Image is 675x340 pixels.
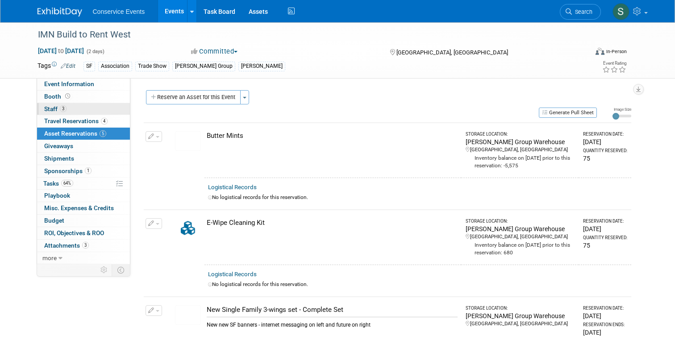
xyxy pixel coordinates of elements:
[466,305,575,311] div: Storage Location:
[35,27,577,43] div: IMN Build to Rent West
[583,154,627,163] div: 75
[37,227,130,239] a: ROI, Objectives & ROO
[583,328,627,337] div: [DATE]
[37,215,130,227] a: Budget
[208,184,257,191] a: Logistical Records
[606,48,627,55] div: In-Person
[466,137,575,146] div: [PERSON_NAME] Group Warehouse
[44,80,94,87] span: Event Information
[44,93,72,100] span: Booth
[86,49,104,54] span: (2 days)
[42,254,57,261] span: more
[583,218,627,224] div: Reservation Date:
[37,140,130,152] a: Giveaways
[44,155,74,162] span: Shipments
[540,46,627,60] div: Event Format
[583,148,627,154] div: Quantity Reserved:
[37,240,130,252] a: Attachments3
[172,62,235,71] div: [PERSON_NAME] Group
[37,91,130,103] a: Booth
[82,242,89,249] span: 3
[396,49,508,56] span: [GEOGRAPHIC_DATA], [GEOGRAPHIC_DATA]
[466,218,575,224] div: Storage Location:
[188,47,241,56] button: Committed
[37,103,130,115] a: Staff3
[208,271,257,278] a: Logistical Records
[583,224,627,233] div: [DATE]
[44,117,108,124] span: Travel Reservations
[37,78,130,90] a: Event Information
[44,217,64,224] span: Budget
[135,62,169,71] div: Trade Show
[37,202,130,214] a: Misc. Expenses & Credits
[466,311,575,320] div: [PERSON_NAME] Group Warehouse
[583,305,627,311] div: Reservation Date:
[37,190,130,202] a: Playbook
[44,192,70,199] span: Playbook
[37,128,130,140] a: Asset Reservations5
[466,233,575,240] div: [GEOGRAPHIC_DATA], [GEOGRAPHIC_DATA]
[208,281,628,288] div: No logistical records for this reservation.
[83,62,95,71] div: SF
[572,8,592,15] span: Search
[583,322,627,328] div: Reservation Ends:
[112,264,130,276] td: Toggle Event Tabs
[57,47,65,54] span: to
[175,131,201,151] img: View Images
[207,317,458,329] div: New new SF banners - internet messaging on left and future on right
[44,204,114,211] span: Misc. Expenses & Credits
[37,47,84,55] span: [DATE] [DATE]
[37,8,82,17] img: ExhibitDay
[207,218,458,228] div: E-Wipe Cleaning Kit
[43,180,73,187] span: Tasks
[44,167,92,174] span: Sponsorships
[466,240,575,257] div: Inventory balance on [DATE] prior to this reservation: 680
[175,305,201,325] img: View Images
[466,224,575,233] div: [PERSON_NAME] Group Warehouse
[175,218,201,238] img: Collateral-Icon-2.png
[207,305,458,315] div: New Single Family 3-wings set - Complete Set
[63,93,72,100] span: Booth not reserved yet
[583,137,627,146] div: [DATE]
[466,131,575,137] div: Storage Location:
[583,131,627,137] div: Reservation Date:
[98,62,132,71] div: Association
[37,165,130,177] a: Sponsorships1
[602,61,626,66] div: Event Rating
[37,115,130,127] a: Travel Reservations4
[37,178,130,190] a: Tasks64%
[85,167,92,174] span: 1
[44,229,104,236] span: ROI, Objectives & ROO
[466,320,575,328] div: [GEOGRAPHIC_DATA], [GEOGRAPHIC_DATA]
[37,153,130,165] a: Shipments
[44,242,89,249] span: Attachments
[100,130,106,137] span: 5
[238,62,285,71] div: [PERSON_NAME]
[44,142,73,149] span: Giveaways
[44,105,67,112] span: Staff
[37,61,75,71] td: Tags
[612,107,631,112] div: Image Size
[93,8,145,15] span: Conservice Events
[596,48,604,55] img: Format-Inperson.png
[583,235,627,241] div: Quantity Reserved:
[101,118,108,124] span: 4
[208,194,628,201] div: No logistical records for this reservation.
[560,4,601,20] a: Search
[583,241,627,250] div: 75
[146,90,241,104] button: Reserve an Asset for this Event
[466,146,575,153] div: [GEOGRAPHIC_DATA], [GEOGRAPHIC_DATA]
[61,63,75,69] a: Edit
[539,108,597,118] button: Generate Pull Sheet
[612,3,629,20] img: Savannah Doctor
[61,180,73,187] span: 64%
[37,252,130,264] a: more
[44,130,106,137] span: Asset Reservations
[207,131,458,141] div: Butter Mints
[583,311,627,320] div: [DATE]
[60,105,67,112] span: 3
[96,264,112,276] td: Personalize Event Tab Strip
[466,153,575,170] div: Inventory balance on [DATE] prior to this reservation: -5,575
